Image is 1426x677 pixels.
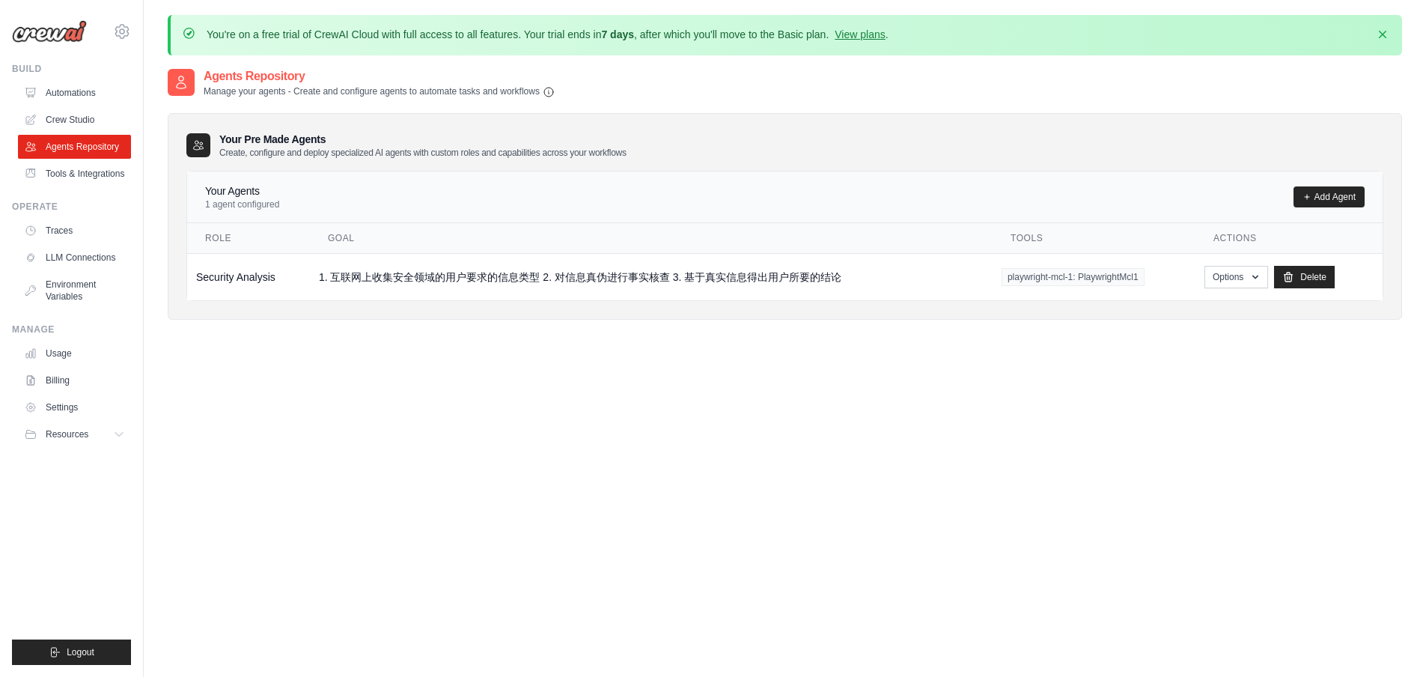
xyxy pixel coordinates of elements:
p: Create, configure and deploy specialized AI agents with custom roles and capabilities across your... [219,147,627,159]
a: Crew Studio [18,108,131,132]
a: Automations [18,81,131,105]
th: Role [187,223,310,254]
th: Goal [310,223,993,254]
a: LLM Connections [18,246,131,270]
div: Operate [12,201,131,213]
td: Security Analysis [187,253,310,300]
div: Manage [12,324,131,336]
span: playwright-mcl-1: PlaywrightMcl1 [1002,268,1145,286]
p: Manage your agents - Create and configure agents to automate tasks and workflows [204,85,555,98]
h2: Agents Repository [204,67,555,85]
button: Resources [18,422,131,446]
a: Add Agent [1294,186,1365,207]
span: Logout [67,646,94,658]
a: Agents Repository [18,135,131,159]
p: 1 agent configured [205,198,279,210]
a: Tools & Integrations [18,162,131,186]
h4: Your Agents [205,183,279,198]
span: Resources [46,428,88,440]
a: Billing [18,368,131,392]
th: Actions [1195,223,1383,254]
strong: 7 days [601,28,634,40]
a: Traces [18,219,131,243]
h3: Your Pre Made Agents [219,132,627,159]
div: Build [12,63,131,75]
button: Options [1204,266,1268,288]
p: You're on a free trial of CrewAI Cloud with full access to all features. Your trial ends in , aft... [207,27,889,42]
a: Settings [18,395,131,419]
button: Logout [12,640,131,665]
th: Tools [993,223,1195,254]
img: Logo [12,20,87,43]
td: 1. 互联网上收集安全领域的用户要求的信息类型 2. 对信息真伪进行事实核查 3. 基于真实信息得出用户所要的结论 [310,253,993,300]
a: Delete [1274,266,1335,288]
a: Environment Variables [18,273,131,309]
a: View plans [835,28,885,40]
a: Usage [18,341,131,365]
